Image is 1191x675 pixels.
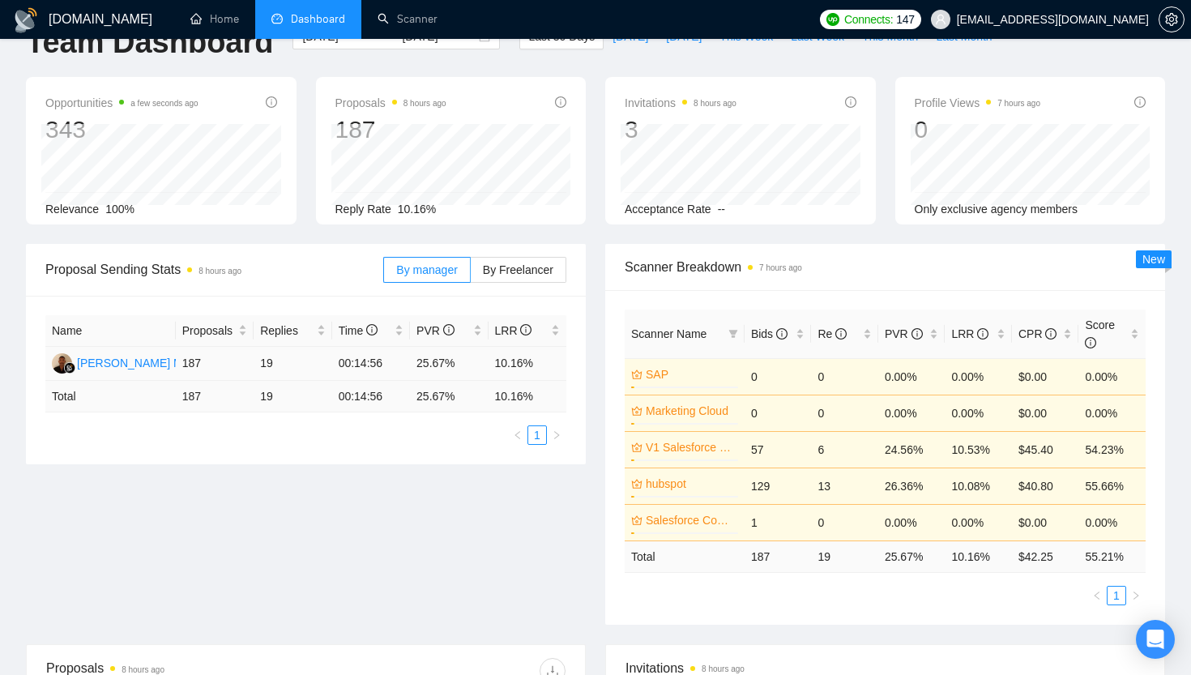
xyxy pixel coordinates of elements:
[410,347,488,381] td: 25.67%
[878,504,946,540] td: 0.00%
[951,327,988,340] span: LRR
[646,402,735,420] a: Marketing Cloud
[378,12,438,26] a: searchScanner
[1087,586,1107,605] button: left
[1018,327,1057,340] span: CPR
[254,381,331,412] td: 19
[182,322,235,340] span: Proposals
[382,30,395,43] span: to
[1092,591,1102,600] span: left
[1159,13,1185,26] a: setting
[625,203,711,216] span: Acceptance Rate
[728,329,738,339] span: filter
[64,362,75,374] img: gigradar-bm.png
[811,468,878,504] td: 13
[817,327,847,340] span: Re
[335,114,446,145] div: 187
[45,203,99,216] span: Relevance
[1159,6,1185,32] button: setting
[339,324,378,337] span: Time
[625,257,1146,277] span: Scanner Breakdown
[811,395,878,431] td: 0
[811,431,878,468] td: 6
[945,395,1012,431] td: 0.00%
[631,405,642,417] span: crown
[811,504,878,540] td: 0
[811,358,878,395] td: 0
[646,475,735,493] a: hubspot
[190,12,239,26] a: homeHome
[826,13,839,26] img: upwork-logo.png
[745,395,812,431] td: 0
[945,431,1012,468] td: 10.53%
[335,203,391,216] span: Reply Rate
[718,203,725,216] span: --
[77,354,194,372] div: [PERSON_NAME] Mali
[260,322,313,340] span: Replies
[176,381,254,412] td: 187
[1078,358,1146,395] td: 0.00%
[1078,468,1146,504] td: 55.66%
[508,425,527,445] li: Previous Page
[751,327,788,340] span: Bids
[13,7,39,33] img: logo
[1085,337,1096,348] span: info-circle
[1078,395,1146,431] td: 0.00%
[945,540,1012,572] td: 10.16 %
[977,328,988,340] span: info-circle
[45,259,383,280] span: Proposal Sending Stats
[1012,540,1079,572] td: $ 42.25
[45,114,198,145] div: 343
[45,315,176,347] th: Name
[631,515,642,526] span: crown
[631,327,706,340] span: Scanner Name
[547,425,566,445] button: right
[702,664,745,673] time: 8 hours ago
[1012,395,1079,431] td: $0.00
[915,203,1078,216] span: Only exclusive agency members
[896,11,914,28] span: 147
[878,540,946,572] td: 25.67 %
[513,430,523,440] span: left
[625,540,745,572] td: Total
[130,99,198,108] time: a few seconds ago
[631,442,642,453] span: crown
[1108,587,1125,605] a: 1
[45,381,176,412] td: Total
[845,96,856,108] span: info-circle
[625,93,736,113] span: Invitations
[745,358,812,395] td: 0
[646,365,735,383] a: SAP
[254,315,331,347] th: Replies
[935,14,946,25] span: user
[26,23,273,62] h1: Team Dashboard
[266,96,277,108] span: info-circle
[1012,504,1079,540] td: $0.00
[332,381,410,412] td: 00:14:56
[885,327,923,340] span: PVR
[495,324,532,337] span: LRR
[483,263,553,276] span: By Freelancer
[1078,504,1146,540] td: 0.00%
[745,431,812,468] td: 57
[254,347,331,381] td: 19
[1012,358,1079,395] td: $0.00
[176,347,254,381] td: 187
[625,114,736,145] div: 3
[915,114,1041,145] div: 0
[271,13,283,24] span: dashboard
[366,324,378,335] span: info-circle
[403,99,446,108] time: 8 hours ago
[552,430,561,440] span: right
[398,203,436,216] span: 10.16%
[52,353,72,374] img: SC
[646,438,735,456] a: V1 Salesforce + context
[911,328,923,340] span: info-circle
[997,99,1040,108] time: 7 hours ago
[416,324,455,337] span: PVR
[1045,328,1057,340] span: info-circle
[520,324,531,335] span: info-circle
[1012,431,1079,468] td: $45.40
[1134,96,1146,108] span: info-circle
[646,511,735,529] a: Salesforce Commerce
